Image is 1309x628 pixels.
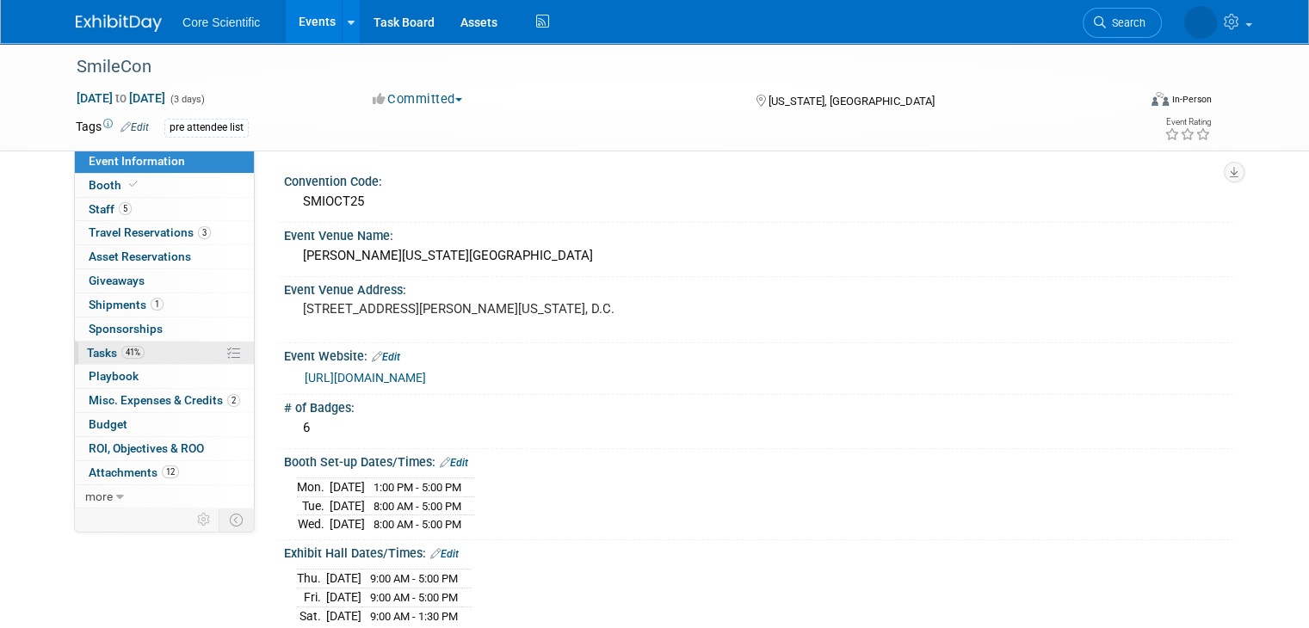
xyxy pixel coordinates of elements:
a: Event Information [75,150,254,173]
td: Sat. [297,606,326,625]
div: Event Venue Address: [284,277,1233,299]
span: 5 [119,202,132,215]
td: [DATE] [326,606,361,625]
img: ExhibitDay [76,15,162,32]
div: Event Website: [284,343,1233,366]
button: Committed [367,90,469,108]
div: SMIOCT25 [297,188,1220,215]
a: Tasks41% [75,342,254,365]
span: [US_STATE], [GEOGRAPHIC_DATA] [769,95,935,108]
td: Tags [76,118,149,138]
i: Booth reservation complete [129,180,138,189]
td: Tue. [297,496,330,515]
span: Playbook [89,369,139,383]
td: Personalize Event Tab Strip [189,508,219,531]
span: [DATE] [DATE] [76,90,166,106]
a: Search [1083,8,1162,38]
a: Edit [372,351,400,363]
span: Core Scientific [182,15,260,29]
span: 8:00 AM - 5:00 PM [374,518,461,531]
div: pre attendee list [164,119,249,137]
a: Shipments1 [75,293,254,317]
td: [DATE] [330,515,365,533]
a: Asset Reservations [75,245,254,268]
div: In-Person [1171,93,1212,106]
div: Booth Set-up Dates/Times: [284,449,1233,471]
img: Format-Inperson.png [1152,92,1169,106]
a: more [75,485,254,508]
a: Budget [75,413,254,436]
span: Search [1106,16,1145,29]
a: Booth [75,174,254,197]
a: Travel Reservations3 [75,221,254,244]
a: Staff5 [75,198,254,221]
img: Rachel Wolff [1184,6,1217,39]
span: 41% [121,346,145,359]
a: Edit [430,548,459,560]
td: Mon. [297,478,330,497]
td: [DATE] [330,478,365,497]
div: [PERSON_NAME][US_STATE][GEOGRAPHIC_DATA] [297,243,1220,269]
td: [DATE] [326,588,361,607]
span: 9:00 AM - 5:00 PM [370,591,458,604]
td: Thu. [297,570,326,588]
div: SmileCon [71,52,1115,83]
span: 9:00 AM - 1:30 PM [370,610,458,623]
span: Sponsorships [89,322,163,336]
span: (3 days) [169,94,205,105]
div: Event Format [1044,89,1212,115]
span: ROI, Objectives & ROO [89,441,204,455]
div: Event Rating [1164,118,1211,126]
a: [URL][DOMAIN_NAME] [305,371,426,385]
span: 9:00 AM - 5:00 PM [370,572,458,585]
span: 12 [162,465,179,478]
a: Edit [120,121,149,133]
span: Budget [89,417,127,431]
a: Misc. Expenses & Credits2 [75,389,254,412]
span: Staff [89,202,132,216]
a: ROI, Objectives & ROO [75,437,254,460]
span: 1:00 PM - 5:00 PM [374,481,461,494]
a: Giveaways [75,269,254,292]
td: Wed. [297,515,330,533]
div: Convention Code: [284,169,1233,190]
div: # of Badges: [284,395,1233,416]
span: to [113,91,129,105]
span: Tasks [87,346,145,360]
td: Fri. [297,588,326,607]
a: Attachments12 [75,461,254,484]
span: Asset Reservations [89,249,191,263]
span: 8:00 AM - 5:00 PM [374,500,461,513]
div: Event Venue Name: [284,223,1233,244]
span: 2 [227,394,240,407]
span: Giveaways [89,274,145,287]
span: Event Information [89,154,185,168]
span: more [85,489,113,503]
span: 1 [151,298,164,311]
span: Travel Reservations [89,225,211,239]
span: Misc. Expenses & Credits [89,393,240,407]
div: 6 [297,415,1220,441]
td: Toggle Event Tabs [219,508,255,531]
span: Attachments [89,465,179,479]
span: Shipments [89,298,164,311]
pre: [STREET_ADDRESS][PERSON_NAME][US_STATE], D.C. [303,301,661,317]
a: Edit [440,457,468,469]
div: Exhibit Hall Dates/Times: [284,540,1233,563]
a: Playbook [75,365,254,388]
td: [DATE] [326,570,361,588]
a: Sponsorships [75,317,254,341]
td: [DATE] [330,496,365,515]
span: 3 [198,226,211,239]
span: Booth [89,178,141,192]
